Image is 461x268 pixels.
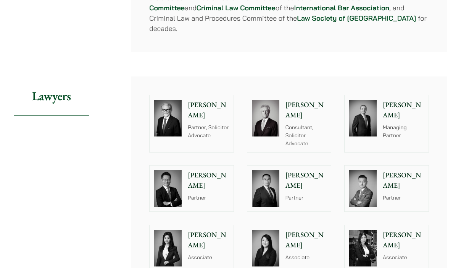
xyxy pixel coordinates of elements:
[154,230,182,266] img: Florence Yan photo
[344,165,429,212] a: [PERSON_NAME] Partner
[14,76,89,116] h2: Lawyers
[285,194,327,202] p: Partner
[188,170,229,191] p: [PERSON_NAME]
[149,95,234,153] a: [PERSON_NAME] Partner, Solicitor Advocate
[383,194,424,202] p: Partner
[297,14,416,23] a: Law Society of [GEOGRAPHIC_DATA]
[285,230,327,250] p: [PERSON_NAME]
[188,123,229,140] p: Partner, Solicitor Advocate
[285,123,327,148] p: Consultant, Solicitor Advocate
[188,100,229,120] p: [PERSON_NAME]
[247,165,332,212] a: [PERSON_NAME] Partner
[188,253,229,262] p: Associate
[383,100,424,120] p: [PERSON_NAME]
[149,165,234,212] a: [PERSON_NAME] Partner
[285,253,327,262] p: Associate
[383,123,424,140] p: Managing Partner
[344,95,429,153] a: [PERSON_NAME] Managing Partner
[294,3,390,12] a: International Bar Association
[285,170,327,191] p: [PERSON_NAME]
[349,230,377,266] img: Joanne Lam photo
[383,170,424,191] p: [PERSON_NAME]
[383,253,424,262] p: Associate
[383,230,424,250] p: [PERSON_NAME]
[247,95,332,153] a: [PERSON_NAME] Consultant, Solicitor Advocate
[188,194,229,202] p: Partner
[285,100,327,120] p: [PERSON_NAME]
[188,230,229,250] p: [PERSON_NAME]
[197,3,276,12] a: Criminal Law Committee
